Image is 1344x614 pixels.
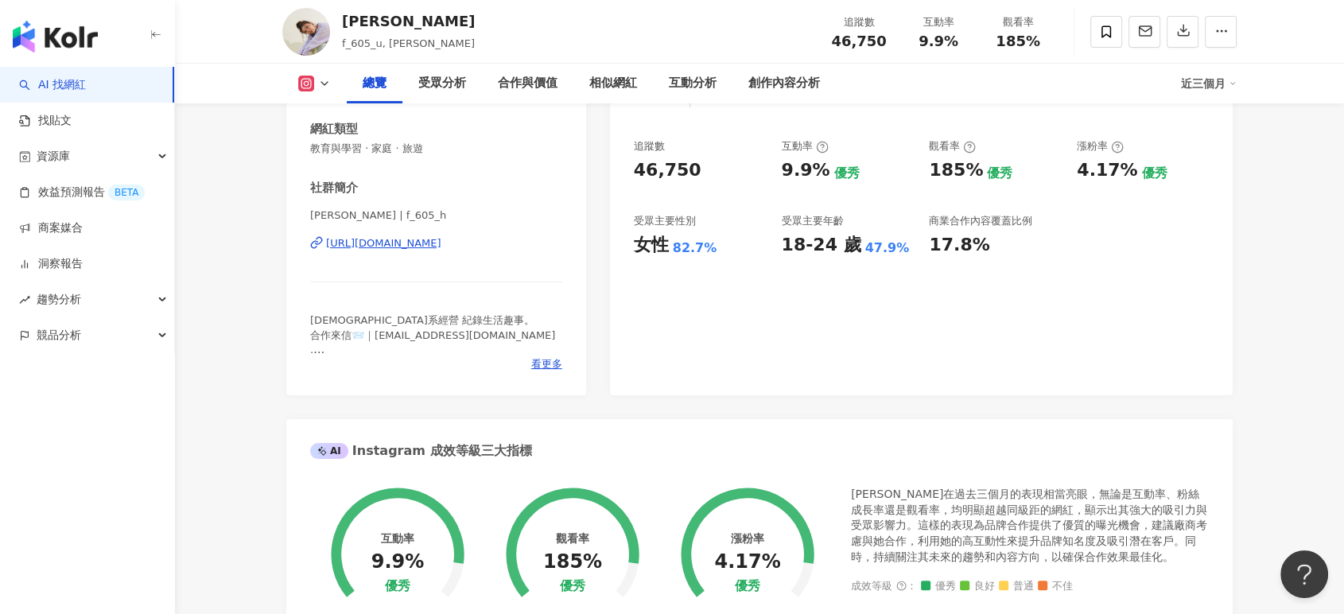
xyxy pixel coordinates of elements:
div: 成效等級 ： [851,581,1209,593]
div: 優秀 [560,579,585,594]
a: 找貼文 [19,113,72,129]
div: 總覽 [363,74,386,93]
span: f_605_u, [PERSON_NAME] [342,37,475,49]
img: logo [13,21,98,52]
div: 82.7% [673,239,717,257]
div: 合作與價值 [498,74,557,93]
div: [PERSON_NAME]在過去三個月的表現相當亮眼，無論是互動率、粉絲成長率還是觀看率，均明顯超越同級距的網紅，顯示出其強大的吸引力與受眾影響力。這樣的表現為品牌合作提供了優質的曝光機會，建議... [851,487,1209,565]
div: 互動率 [781,139,828,153]
span: rise [19,294,30,305]
span: [DEMOGRAPHIC_DATA]系經營 紀錄生活趣事。 合作來信📨｜[EMAIL_ADDRESS][DOMAIN_NAME] . 開工：：本週開團 小圓餅 [310,314,555,370]
div: 9.9% [371,551,425,573]
div: 4.17% [714,551,780,573]
div: 互動分析 [669,74,717,93]
span: 185% [996,33,1040,49]
div: 46,750 [634,158,701,183]
iframe: Help Scout Beacon - Open [1280,550,1328,598]
img: KOL Avatar [282,8,330,56]
div: 互動率 [908,14,969,30]
span: 不佳 [1038,581,1073,593]
span: [PERSON_NAME] | f_605_h [310,208,562,223]
div: 18-24 歲 [781,233,860,258]
div: 47.9% [865,239,910,257]
div: 優秀 [834,165,860,182]
div: 互動率 [381,532,414,545]
div: 9.9% [781,158,829,183]
div: 創作內容分析 [748,74,820,93]
div: 優秀 [1141,165,1167,182]
div: 17.8% [929,233,989,258]
span: 趨勢分析 [37,282,81,317]
span: 看更多 [531,357,562,371]
div: 觀看率 [556,532,589,545]
div: 185% [929,158,983,183]
div: [PERSON_NAME] [342,11,475,31]
div: 觀看率 [988,14,1048,30]
a: 洞察報告 [19,256,83,272]
span: 教育與學習 · 家庭 · 旅遊 [310,142,562,156]
div: 漲粉率 [1077,139,1124,153]
div: 社群簡介 [310,180,358,196]
div: 相似網紅 [589,74,637,93]
div: 受眾主要性別 [634,214,696,228]
span: 9.9% [919,33,958,49]
a: 效益預測報告BETA [19,185,145,200]
div: Instagram 成效等級三大指標 [310,442,531,460]
span: 普通 [999,581,1034,593]
span: 資源庫 [37,138,70,174]
div: 追蹤數 [829,14,889,30]
div: 女性 [634,233,669,258]
div: 185% [543,551,602,573]
div: 優秀 [987,165,1012,182]
div: 漲粉率 [731,532,764,545]
div: 追蹤數 [634,139,665,153]
div: 優秀 [735,579,760,594]
div: AI [310,443,348,459]
span: 競品分析 [37,317,81,353]
span: 優秀 [921,581,956,593]
div: 受眾主要年齡 [781,214,843,228]
div: 觀看率 [929,139,976,153]
span: 良好 [960,581,995,593]
div: [URL][DOMAIN_NAME] [326,236,441,251]
div: 近三個月 [1181,71,1237,96]
a: 商案媒合 [19,220,83,236]
span: 46,750 [831,33,886,49]
div: 網紅類型 [310,121,358,138]
a: searchAI 找網紅 [19,77,86,93]
div: 4.17% [1077,158,1137,183]
div: 優秀 [385,579,410,594]
div: 商業合作內容覆蓋比例 [929,214,1032,228]
a: [URL][DOMAIN_NAME] [310,236,562,251]
div: 受眾分析 [418,74,466,93]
